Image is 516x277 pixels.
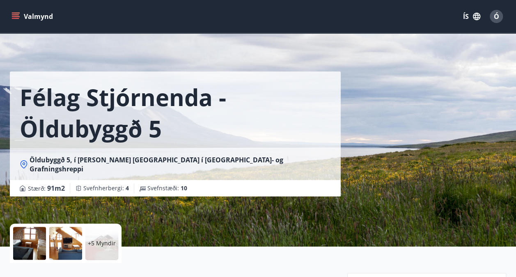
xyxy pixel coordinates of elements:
[30,155,331,173] span: Öldubyggð 5, í [PERSON_NAME] [GEOGRAPHIC_DATA] í [GEOGRAPHIC_DATA]- og Grafningshreppi
[10,9,56,24] button: menu
[88,239,116,247] p: +5 Myndir
[47,184,65,193] span: 91 m2
[494,12,499,21] span: Ó
[28,183,65,193] span: Stærð :
[181,184,187,192] span: 10
[147,184,187,192] span: Svefnstæði :
[126,184,129,192] span: 4
[486,7,506,26] button: Ó
[83,184,129,192] span: Svefnherbergi :
[20,81,331,144] h1: Félag Stjórnenda - Öldubyggð 5
[459,9,485,24] button: ÍS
